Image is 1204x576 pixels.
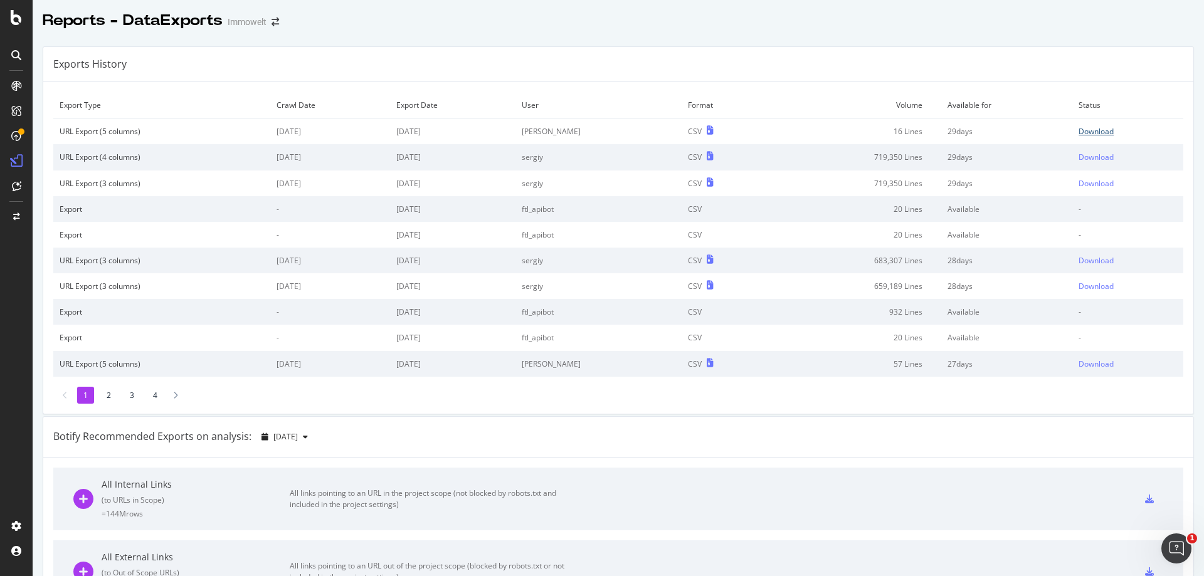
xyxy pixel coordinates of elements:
a: Download [1079,359,1177,369]
div: Botify Recommended Exports on analysis: [53,429,251,444]
td: ftl_apibot [515,299,682,325]
td: - [1072,299,1183,325]
div: Available [948,332,1066,343]
li: 3 [124,387,140,404]
div: ( to URLs in Scope ) [102,495,290,505]
td: 29 days [941,144,1072,170]
td: [PERSON_NAME] [515,351,682,377]
td: [DATE] [270,118,390,145]
td: 28 days [941,248,1072,273]
td: [DATE] [390,299,515,325]
div: Download [1079,359,1114,369]
span: 2025 Aug. 15th [273,431,298,442]
td: [DATE] [390,325,515,350]
td: 57 Lines [771,351,941,377]
li: 2 [100,387,117,404]
td: 932 Lines [771,299,941,325]
td: [DATE] [390,222,515,248]
div: CSV [688,126,702,137]
div: CSV [688,152,702,162]
div: = 144M rows [102,508,290,519]
div: URL Export (3 columns) [60,281,264,291]
td: [DATE] [270,170,390,196]
div: CSV [688,281,702,291]
button: [DATE] [256,427,313,447]
div: Download [1079,178,1114,189]
td: [DATE] [270,248,390,273]
td: sergiy [515,248,682,273]
td: Crawl Date [270,92,390,118]
td: [DATE] [390,170,515,196]
td: 20 Lines [771,222,941,248]
td: CSV [682,325,771,350]
a: Download [1079,281,1177,291]
iframe: Intercom live chat [1161,533,1191,563]
td: 29 days [941,170,1072,196]
td: [DATE] [390,118,515,145]
td: [DATE] [270,351,390,377]
td: [DATE] [270,273,390,299]
td: [PERSON_NAME] [515,118,682,145]
td: 20 Lines [771,325,941,350]
td: [DATE] [390,273,515,299]
td: Export Date [390,92,515,118]
td: ftl_apibot [515,222,682,248]
td: User [515,92,682,118]
li: 1 [77,387,94,404]
div: All links pointing to an URL in the project scope (not blocked by robots.txt and included in the ... [290,488,572,510]
td: - [270,222,390,248]
div: arrow-right-arrow-left [272,18,279,26]
td: CSV [682,222,771,248]
div: URL Export (3 columns) [60,255,264,266]
div: CSV [688,178,702,189]
div: Reports - DataExports [43,10,223,31]
div: Exports History [53,57,127,71]
td: - [1072,325,1183,350]
a: Download [1079,152,1177,162]
td: ftl_apibot [515,196,682,222]
div: Download [1079,126,1114,137]
td: 719,350 Lines [771,144,941,170]
td: ftl_apibot [515,325,682,350]
div: Export [60,229,264,240]
td: 20 Lines [771,196,941,222]
div: URL Export (4 columns) [60,152,264,162]
div: CSV [688,255,702,266]
td: Format [682,92,771,118]
td: 719,350 Lines [771,170,941,196]
a: Download [1079,178,1177,189]
div: Available [948,204,1066,214]
div: All External Links [102,551,290,563]
div: csv-export [1145,495,1154,503]
td: [DATE] [390,351,515,377]
div: URL Export (3 columns) [60,178,264,189]
td: 16 Lines [771,118,941,145]
div: Download [1079,255,1114,266]
td: Export Type [53,92,270,118]
td: 29 days [941,118,1072,145]
td: sergiy [515,170,682,196]
div: Export [60,306,264,317]
div: URL Export (5 columns) [60,126,264,137]
div: URL Export (5 columns) [60,359,264,369]
td: [DATE] [390,144,515,170]
td: - [270,196,390,222]
div: csv-export [1145,567,1154,576]
div: Export [60,204,264,214]
td: Available for [941,92,1072,118]
td: - [270,299,390,325]
div: Download [1079,152,1114,162]
div: Immowelt [228,16,267,28]
td: CSV [682,299,771,325]
li: 4 [147,387,164,404]
div: Available [948,306,1066,317]
td: 659,189 Lines [771,273,941,299]
td: sergiy [515,144,682,170]
td: - [1072,196,1183,222]
td: 683,307 Lines [771,248,941,273]
td: [DATE] [390,248,515,273]
a: Download [1079,126,1177,137]
td: - [1072,222,1183,248]
td: Volume [771,92,941,118]
td: CSV [682,196,771,222]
